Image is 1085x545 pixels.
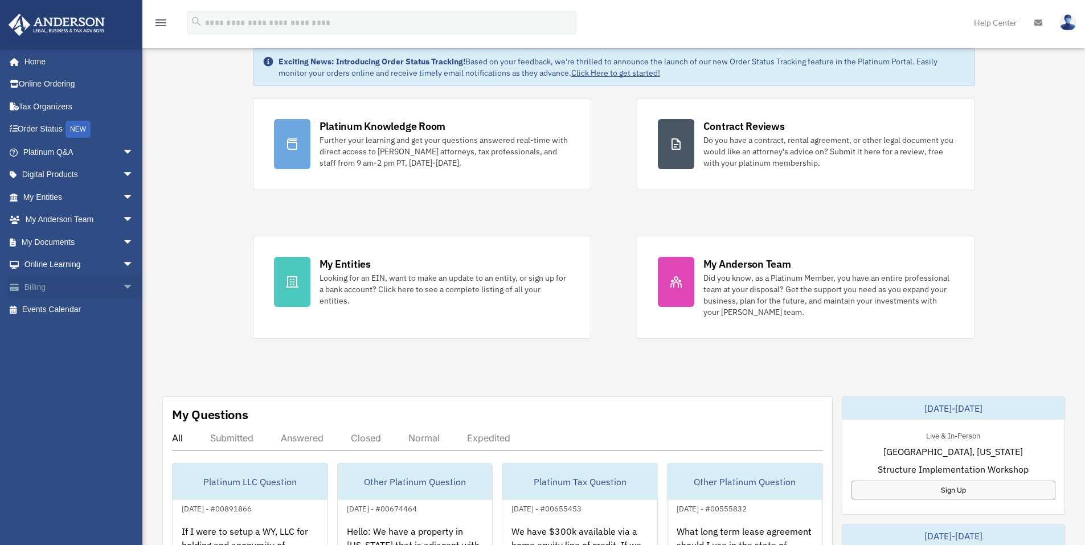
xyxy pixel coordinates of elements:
[320,272,570,306] div: Looking for an EIN, want to make an update to an entity, or sign up for a bank account? Click her...
[279,56,465,67] strong: Exciting News: Introducing Order Status Tracking!
[122,253,145,277] span: arrow_drop_down
[338,464,493,500] div: Other Platinum Question
[668,464,822,500] div: Other Platinum Question
[851,481,1055,499] a: Sign Up
[338,502,426,514] div: [DATE] - #00674464
[279,56,965,79] div: Based on your feedback, we're thrilled to announce the launch of our new Order Status Tracking fe...
[173,502,261,514] div: [DATE] - #00891866
[253,98,591,190] a: Platinum Knowledge Room Further your learning and get your questions answered real-time with dire...
[703,257,791,271] div: My Anderson Team
[8,118,151,141] a: Order StatusNEW
[637,236,975,339] a: My Anderson Team Did you know, as a Platinum Member, you have an entire professional team at your...
[320,257,371,271] div: My Entities
[320,119,446,133] div: Platinum Knowledge Room
[172,406,248,423] div: My Questions
[703,272,954,318] div: Did you know, as a Platinum Member, you have an entire professional team at your disposal? Get th...
[408,432,440,444] div: Normal
[122,231,145,254] span: arrow_drop_down
[154,16,167,30] i: menu
[320,134,570,169] div: Further your learning and get your questions answered real-time with direct access to [PERSON_NAM...
[637,98,975,190] a: Contract Reviews Do you have a contract, rental agreement, or other legal document you would like...
[122,276,145,299] span: arrow_drop_down
[842,397,1064,420] div: [DATE]-[DATE]
[8,95,151,118] a: Tax Organizers
[1059,14,1076,31] img: User Pic
[8,73,151,96] a: Online Ordering
[122,208,145,232] span: arrow_drop_down
[917,429,989,441] div: Live & In-Person
[65,121,91,138] div: NEW
[154,20,167,30] a: menu
[668,502,756,514] div: [DATE] - #00555832
[8,298,151,321] a: Events Calendar
[8,186,151,208] a: My Entitiesarrow_drop_down
[210,432,253,444] div: Submitted
[5,14,108,36] img: Anderson Advisors Platinum Portal
[703,134,954,169] div: Do you have a contract, rental agreement, or other legal document you would like an attorney's ad...
[8,141,151,163] a: Platinum Q&Aarrow_drop_down
[878,462,1029,476] span: Structure Implementation Workshop
[8,231,151,253] a: My Documentsarrow_drop_down
[122,163,145,187] span: arrow_drop_down
[883,445,1023,458] span: [GEOGRAPHIC_DATA], [US_STATE]
[190,15,203,28] i: search
[253,236,591,339] a: My Entities Looking for an EIN, want to make an update to an entity, or sign up for a bank accoun...
[703,119,785,133] div: Contract Reviews
[122,186,145,209] span: arrow_drop_down
[8,163,151,186] a: Digital Productsarrow_drop_down
[8,276,151,298] a: Billingarrow_drop_down
[122,141,145,164] span: arrow_drop_down
[8,208,151,231] a: My Anderson Teamarrow_drop_down
[173,464,327,500] div: Platinum LLC Question
[502,464,657,500] div: Platinum Tax Question
[351,432,381,444] div: Closed
[502,502,591,514] div: [DATE] - #00655453
[467,432,510,444] div: Expedited
[172,432,183,444] div: All
[8,253,151,276] a: Online Learningarrow_drop_down
[8,50,145,73] a: Home
[281,432,324,444] div: Answered
[571,68,660,78] a: Click Here to get started!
